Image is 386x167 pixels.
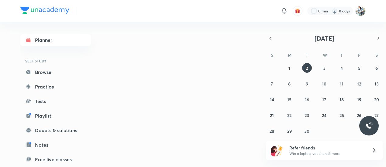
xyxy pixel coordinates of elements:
[270,112,274,118] abbr: September 21, 2025
[271,52,273,58] abbr: Sunday
[372,79,381,89] button: September 13, 2025
[302,63,312,73] button: September 2, 2025
[375,65,378,71] abbr: September 6, 2025
[374,97,379,102] abbr: September 20, 2025
[284,110,294,120] button: September 22, 2025
[288,52,291,58] abbr: Monday
[372,95,381,104] button: September 20, 2025
[304,128,309,134] abbr: September 30, 2025
[319,95,329,104] button: September 17, 2025
[337,79,346,89] button: September 11, 2025
[288,65,290,71] abbr: September 1, 2025
[319,110,329,120] button: September 24, 2025
[20,81,91,93] a: Practice
[267,126,277,136] button: September 28, 2025
[305,112,309,118] abbr: September 23, 2025
[302,110,312,120] button: September 23, 2025
[271,81,273,87] abbr: September 7, 2025
[354,63,364,73] button: September 5, 2025
[270,128,274,134] abbr: September 28, 2025
[293,6,302,16] button: avatar
[339,112,344,118] abbr: September 25, 2025
[284,79,294,89] button: September 8, 2025
[287,128,292,134] abbr: September 29, 2025
[323,52,327,58] abbr: Wednesday
[302,126,312,136] button: September 30, 2025
[357,112,361,118] abbr: September 26, 2025
[289,151,364,156] p: Win a laptop, vouchers & more
[372,110,381,120] button: September 27, 2025
[20,7,69,14] img: Company Logo
[20,95,91,107] a: Tests
[20,124,91,136] a: Doubts & solutions
[287,97,291,102] abbr: September 15, 2025
[337,63,346,73] button: September 4, 2025
[337,110,346,120] button: September 25, 2025
[340,52,343,58] abbr: Thursday
[358,65,360,71] abbr: September 5, 2025
[306,81,308,87] abbr: September 9, 2025
[339,97,344,102] abbr: September 18, 2025
[284,63,294,73] button: September 1, 2025
[357,97,361,102] abbr: September 19, 2025
[289,145,364,151] h6: Refer friends
[270,97,274,102] abbr: September 14, 2025
[20,56,91,66] h6: SELF STUDY
[354,95,364,104] button: September 19, 2025
[20,34,91,46] a: Planner
[287,112,291,118] abbr: September 22, 2025
[274,34,374,42] button: [DATE]
[357,81,361,87] abbr: September 12, 2025
[340,81,343,87] abbr: September 11, 2025
[315,34,334,42] span: [DATE]
[355,6,366,16] img: Minki
[322,97,326,102] abbr: September 17, 2025
[358,52,360,58] abbr: Friday
[354,79,364,89] button: September 12, 2025
[374,112,379,118] abbr: September 27, 2025
[319,79,329,89] button: September 10, 2025
[340,65,343,71] abbr: September 4, 2025
[20,66,91,78] a: Browse
[306,52,308,58] abbr: Tuesday
[288,81,291,87] abbr: September 8, 2025
[332,8,338,14] img: streak
[20,153,91,165] a: Free live classes
[365,122,373,129] img: ttu
[374,81,379,87] abbr: September 13, 2025
[284,95,294,104] button: September 15, 2025
[302,79,312,89] button: September 9, 2025
[354,110,364,120] button: September 26, 2025
[271,144,283,156] img: referral
[323,65,326,71] abbr: September 3, 2025
[295,8,300,14] img: avatar
[305,97,309,102] abbr: September 16, 2025
[20,110,91,122] a: Playlist
[20,139,91,151] a: Notes
[306,65,308,71] abbr: September 2, 2025
[267,110,277,120] button: September 21, 2025
[267,79,277,89] button: September 7, 2025
[372,63,381,73] button: September 6, 2025
[375,52,378,58] abbr: Saturday
[337,95,346,104] button: September 18, 2025
[267,95,277,104] button: September 14, 2025
[302,95,312,104] button: September 16, 2025
[20,7,69,15] a: Company Logo
[322,112,326,118] abbr: September 24, 2025
[319,63,329,73] button: September 3, 2025
[322,81,326,87] abbr: September 10, 2025
[284,126,294,136] button: September 29, 2025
